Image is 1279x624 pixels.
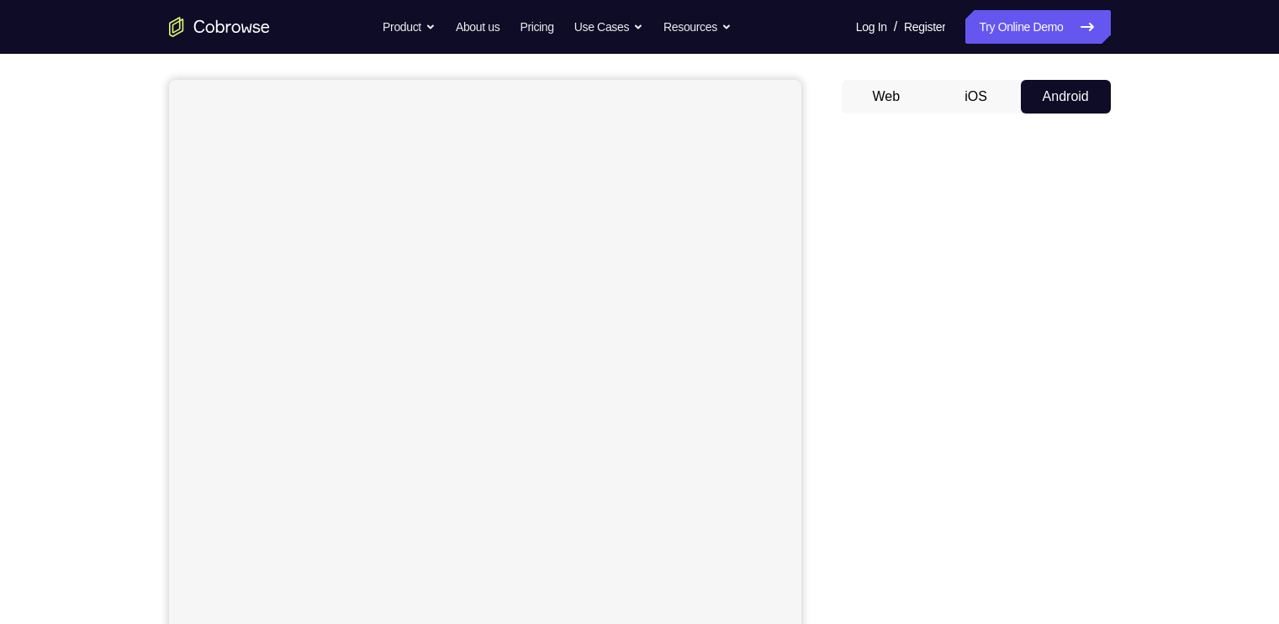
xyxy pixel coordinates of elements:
span: / [894,17,897,37]
a: Try Online Demo [965,10,1110,44]
a: Log In [856,10,887,44]
button: Android [1021,80,1111,114]
a: Go to the home page [169,17,270,37]
button: Web [842,80,932,114]
button: Product [383,10,436,44]
button: Resources [663,10,732,44]
button: iOS [931,80,1021,114]
a: Register [904,10,945,44]
a: About us [456,10,499,44]
button: Use Cases [574,10,643,44]
a: Pricing [520,10,553,44]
